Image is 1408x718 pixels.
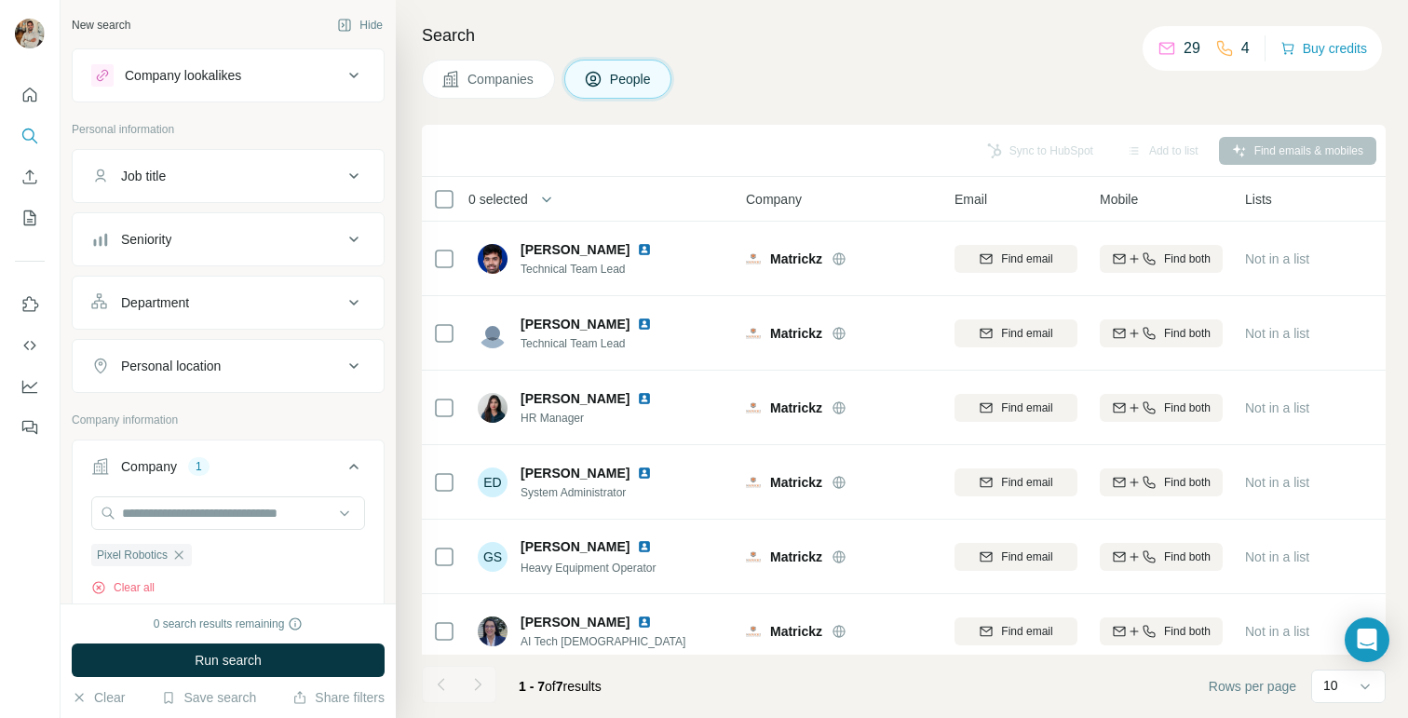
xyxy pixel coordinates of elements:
[15,19,45,48] img: Avatar
[746,549,761,564] img: Logo of Matrickz
[556,679,563,694] span: 7
[73,217,384,262] button: Seniority
[121,230,171,249] div: Seniority
[746,190,802,209] span: Company
[1164,251,1211,267] span: Find both
[1100,190,1138,209] span: Mobile
[1001,623,1052,640] span: Find email
[1164,549,1211,565] span: Find both
[770,324,822,343] span: Matrickz
[1001,400,1052,416] span: Find email
[521,613,630,631] span: [PERSON_NAME]
[521,537,630,556] span: [PERSON_NAME]
[637,615,652,630] img: LinkedIn logo
[121,167,166,185] div: Job title
[478,616,508,646] img: Avatar
[770,622,822,641] span: Matrickz
[121,293,189,312] div: Department
[637,317,652,332] img: LinkedIn logo
[1241,37,1250,60] p: 4
[154,616,304,632] div: 0 search results remaining
[1100,394,1223,422] button: Find both
[954,543,1077,571] button: Find email
[637,539,652,554] img: LinkedIn logo
[72,17,130,34] div: New search
[521,240,630,259] span: [PERSON_NAME]
[15,329,45,362] button: Use Surfe API
[422,22,1386,48] h4: Search
[1100,617,1223,645] button: Find both
[545,679,556,694] span: of
[770,473,822,492] span: Matrickz
[15,78,45,112] button: Quick start
[478,393,508,423] img: Avatar
[637,242,652,257] img: LinkedIn logo
[125,66,241,85] div: Company lookalikes
[954,617,1077,645] button: Find email
[954,319,1077,347] button: Find email
[1245,549,1309,564] span: Not in a list
[73,280,384,325] button: Department
[1001,474,1052,491] span: Find email
[521,389,630,408] span: [PERSON_NAME]
[954,245,1077,273] button: Find email
[15,119,45,153] button: Search
[15,370,45,403] button: Dashboard
[324,11,396,39] button: Hide
[1100,245,1223,273] button: Find both
[746,475,761,490] img: Logo of Matrickz
[1184,37,1200,60] p: 29
[1245,251,1309,266] span: Not in a list
[770,548,822,566] span: Matrickz
[521,464,630,482] span: [PERSON_NAME]
[1245,400,1309,415] span: Not in a list
[15,201,45,235] button: My lists
[15,411,45,444] button: Feedback
[521,410,674,427] span: HR Manager
[1345,617,1389,662] div: Open Intercom Messenger
[521,562,656,575] span: Heavy Equipment Operator
[478,318,508,348] img: Avatar
[1001,325,1052,342] span: Find email
[72,412,385,428] p: Company information
[1100,468,1223,496] button: Find both
[91,579,155,596] button: Clear all
[521,261,674,278] span: Technical Team Lead
[1245,326,1309,341] span: Not in a list
[478,542,508,572] div: GS
[1100,543,1223,571] button: Find both
[746,251,761,266] img: Logo of Matrickz
[954,394,1077,422] button: Find email
[468,190,528,209] span: 0 selected
[73,53,384,98] button: Company lookalikes
[954,190,987,209] span: Email
[770,250,822,268] span: Matrickz
[72,643,385,677] button: Run search
[610,70,653,88] span: People
[292,688,385,707] button: Share filters
[188,458,210,475] div: 1
[73,154,384,198] button: Job title
[72,121,385,138] p: Personal information
[121,457,177,476] div: Company
[195,651,262,670] span: Run search
[770,399,822,417] span: Matrickz
[521,335,674,352] span: Technical Team Lead
[1100,319,1223,347] button: Find both
[519,679,545,694] span: 1 - 7
[954,468,1077,496] button: Find email
[1323,676,1338,695] p: 10
[15,160,45,194] button: Enrich CSV
[1001,251,1052,267] span: Find email
[637,466,652,481] img: LinkedIn logo
[1280,35,1367,61] button: Buy credits
[746,400,761,415] img: Logo of Matrickz
[1164,474,1211,491] span: Find both
[746,624,761,639] img: Logo of Matrickz
[1164,623,1211,640] span: Find both
[1245,624,1309,639] span: Not in a list
[1164,400,1211,416] span: Find both
[1164,325,1211,342] span: Find both
[521,484,674,501] span: System Administrator
[73,344,384,388] button: Personal location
